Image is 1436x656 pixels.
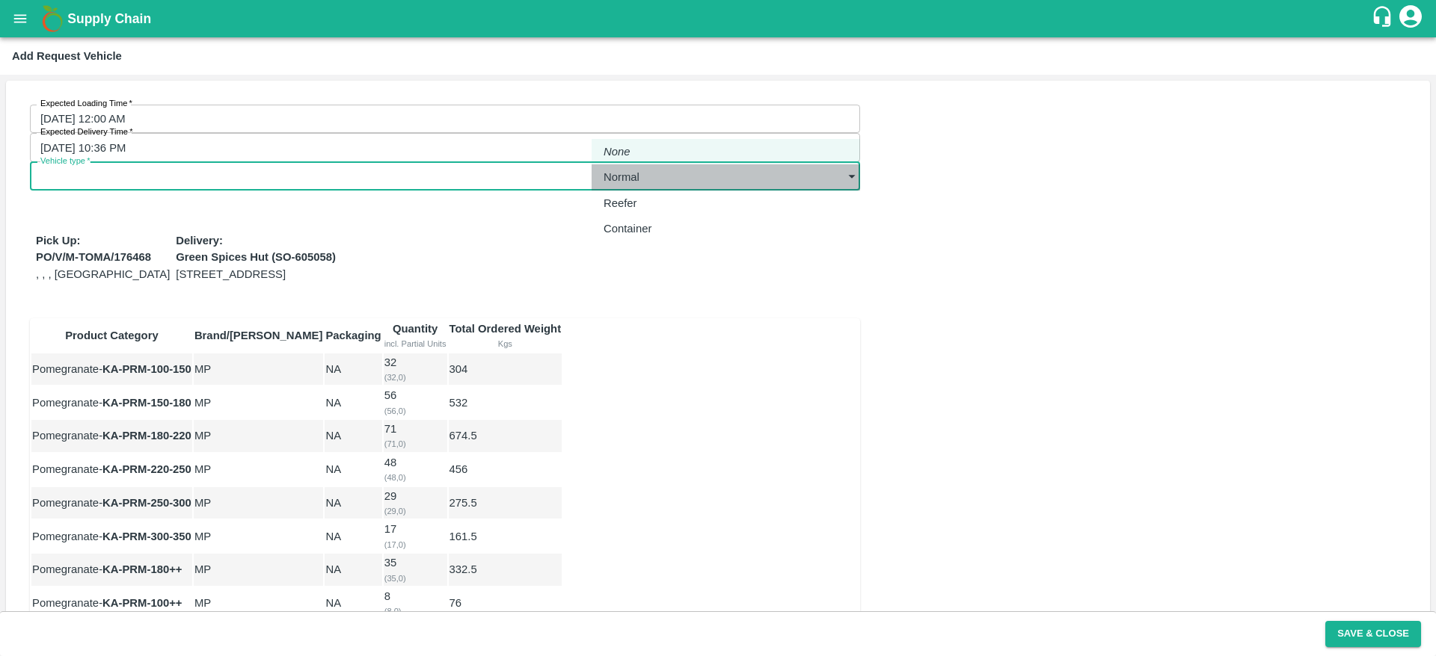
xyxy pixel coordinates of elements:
[31,420,192,452] td: Pomegranate -
[102,463,191,475] strong: KA-PRM-220-250
[194,487,324,519] td: MP
[449,520,562,552] td: 161.5
[176,266,336,282] p: [STREET_ADDRESS]
[325,520,381,552] td: NA
[384,520,447,552] td: 17
[384,487,447,519] td: 29
[384,554,447,586] td: 35
[384,454,447,486] td: 48
[36,266,170,282] p: , , , [GEOGRAPHIC_DATA]
[194,520,324,552] td: MP
[30,133,850,161] input: Choose date, selected date is Sep 16, 2025
[102,363,191,375] strong: KA-PRM-100-150
[384,471,447,484] div: ( 48 , 0 )
[384,420,447,452] td: 71
[325,587,381,619] td: NA
[102,597,182,609] strong: KA-PRM-100++
[1397,3,1424,34] div: account of current user
[384,404,447,418] div: ( 56 , 0 )
[384,371,447,384] div: ( 32 , 0 )
[604,220,651,237] p: Container
[449,386,562,418] td: 532
[604,143,630,160] em: None
[36,251,151,263] strong: PO/V/M-TOMA/176468
[65,329,159,341] b: Product Category
[102,430,191,442] strong: KA-PRM-180-220
[384,504,447,518] div: ( 29 , 0 )
[194,554,324,586] td: MP
[176,251,336,263] strong: Green Spices Hut (SO-605058)
[67,11,151,26] b: Supply Chain
[384,337,447,350] div: incl. Partial Units
[325,487,381,519] td: NA
[31,487,192,519] td: Pomegranate -
[449,420,562,452] td: 674.5
[384,386,447,418] td: 56
[194,587,324,619] td: MP
[325,386,381,418] td: NA
[102,563,182,575] strong: KA-PRM-180++
[325,554,381,586] td: NA
[37,4,67,34] img: logo
[1371,5,1397,32] div: customer-support
[384,604,447,618] div: ( 8 , 0 )
[384,437,447,451] div: ( 71 , 0 )
[194,454,324,486] td: MP
[40,98,132,110] label: Expected Loading Time
[102,397,191,409] strong: KA-PRM-150-180
[449,554,562,586] td: 332.5
[325,454,381,486] td: NA
[449,337,562,350] div: Kgs
[604,195,637,211] p: Reefer
[176,235,223,247] strong: Delivery:
[449,587,562,619] td: 76
[40,155,90,167] label: Vehicle type
[31,520,192,552] td: Pomegranate -
[194,420,324,452] td: MP
[1325,621,1421,647] button: Save & Close
[194,329,323,341] b: Brand/[PERSON_NAME]
[384,538,447,551] div: ( 17 , 0 )
[40,126,133,138] label: Expected Delivery Time
[30,105,850,133] input: Choose date, selected date is Sep 14, 2025
[384,587,447,619] td: 8
[194,353,324,386] td: MP
[393,323,438,335] b: Quantity
[449,454,562,486] td: 456
[12,50,122,62] b: Add Request Vehicle
[325,353,381,386] td: NA
[325,420,381,452] td: NA
[194,386,324,418] td: MP
[31,587,192,619] td: Pomegranate -
[325,329,381,341] b: Packaging
[449,353,562,386] td: 304
[31,554,192,586] td: Pomegranate -
[31,454,192,486] td: Pomegranate -
[3,1,37,36] button: open drawer
[36,235,80,247] strong: Pick Up:
[449,487,562,519] td: 275.5
[604,169,639,185] p: Normal
[31,353,192,386] td: Pomegranate -
[384,353,447,386] td: 32
[102,497,191,509] strong: KA-PRM-250-300
[449,323,562,335] b: Total Ordered Weight
[384,572,447,585] div: ( 35 , 0 )
[102,530,191,542] strong: KA-PRM-300-350
[31,386,192,418] td: Pomegranate -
